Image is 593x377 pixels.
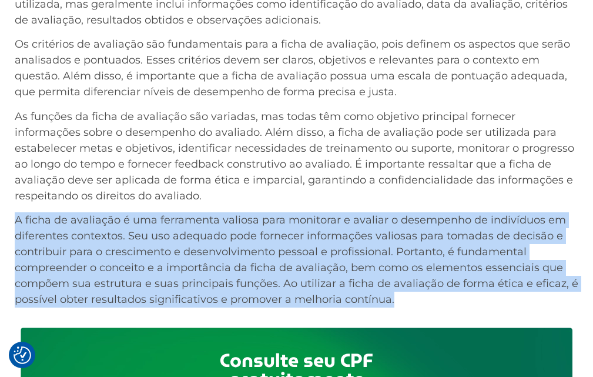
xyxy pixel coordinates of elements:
[15,212,578,308] p: A ficha de avaliação é uma ferramenta valiosa para monitorar e avaliar o desempenho de indivíduos...
[14,346,31,364] img: Revisit consent button
[14,346,31,364] button: Preferências de consentimento
[15,109,578,204] p: As funções da ficha de avaliação são variadas, mas todas têm como objetivo principal fornecer inf...
[15,36,578,100] p: Os critérios de avaliação são fundamentais para a ficha de avaliação, pois definem os aspectos qu...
